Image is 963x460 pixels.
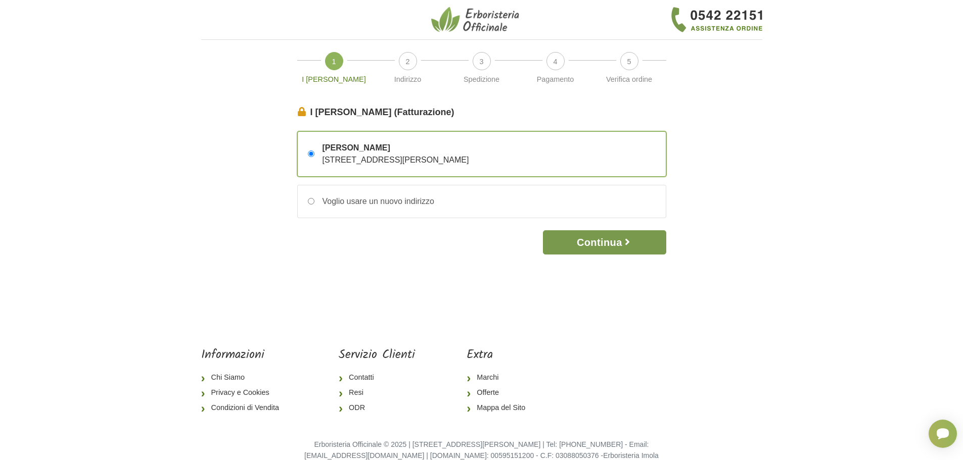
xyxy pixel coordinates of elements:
a: Privacy e Cookies [201,385,287,400]
h5: Servizio Clienti [339,348,415,363]
button: Continua [543,230,666,254]
input: [PERSON_NAME] [STREET_ADDRESS][PERSON_NAME] [308,150,314,157]
span: [STREET_ADDRESS][PERSON_NAME] [323,156,469,164]
h5: Informazioni [201,348,287,363]
img: Erboristeria Officinale [431,6,522,33]
a: Contatti [339,370,415,385]
a: Marchi [467,370,533,385]
p: I [PERSON_NAME] [301,74,367,85]
span: [PERSON_NAME] [323,142,469,154]
input: Voglio usare un nuovo indirizzo [308,198,314,205]
a: Chi Siamo [201,370,287,385]
div: Voglio usare un nuovo indirizzo [314,195,434,208]
a: Offerte [467,385,533,400]
span: 1 [325,52,343,70]
a: ODR [339,400,415,416]
a: Resi [339,385,415,400]
legend: I [PERSON_NAME] (Fatturazione) [297,106,666,119]
a: Erboristeria Imola [603,451,659,459]
small: Erboristeria Officinale © 2025 | [STREET_ADDRESS][PERSON_NAME] | Tel: [PHONE_NUMBER] - Email: [EM... [304,440,659,459]
a: Condizioni di Vendita [201,400,287,416]
iframe: Smartsupp widget button [929,420,957,448]
iframe: fb:page Facebook Social Plugin [585,348,762,383]
a: Mappa del Sito [467,400,533,416]
h5: Extra [467,348,533,363]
